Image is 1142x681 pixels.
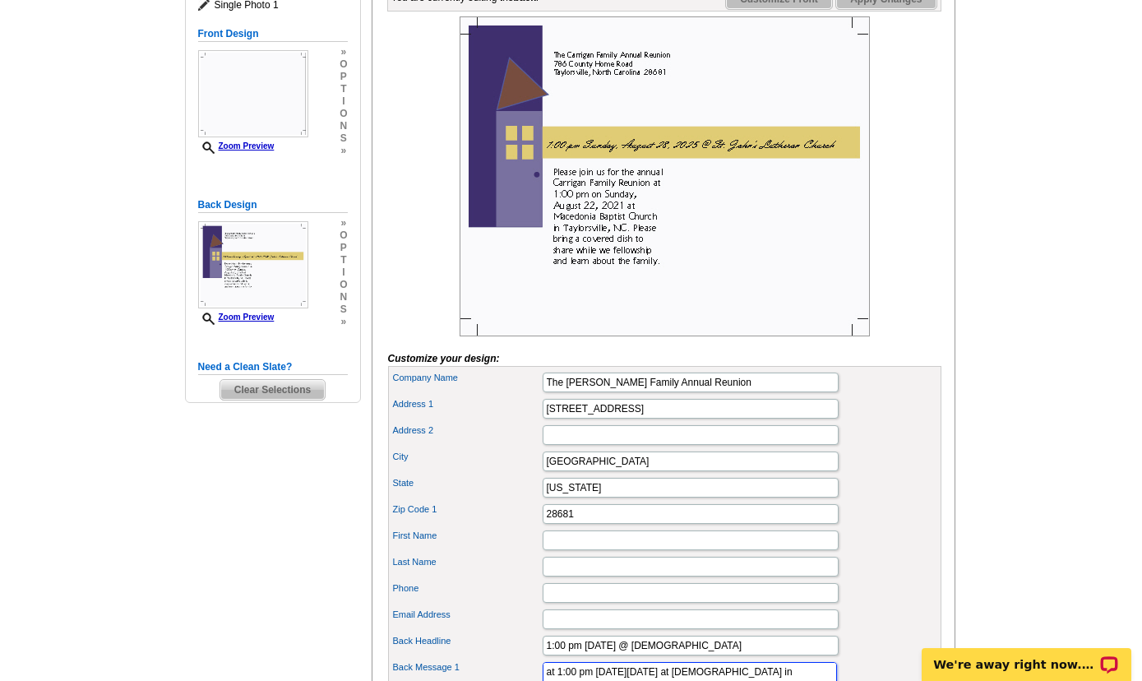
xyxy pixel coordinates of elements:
label: State [393,476,541,490]
span: t [340,83,347,95]
label: Address 1 [393,397,541,411]
label: Last Name [393,555,541,569]
span: » [340,217,347,229]
img: Z18892749_00001_2.jpg [198,221,308,308]
span: i [340,95,347,108]
label: Back Headline [393,634,541,648]
h5: Front Design [198,26,348,42]
span: Clear Selections [220,380,325,400]
span: o [340,229,347,242]
span: n [340,291,347,303]
span: i [340,266,347,279]
span: t [340,254,347,266]
i: Customize your design: [388,353,500,364]
span: p [340,242,347,254]
span: » [340,316,347,328]
h5: Need a Clean Slate? [198,359,348,375]
label: City [393,450,541,464]
span: » [340,46,347,58]
label: Email Address [393,608,541,622]
span: o [340,108,347,120]
img: Z18892749_00001_1.jpg [198,50,308,137]
h5: Back Design [198,197,348,213]
span: o [340,279,347,291]
a: Zoom Preview [198,141,275,151]
span: p [340,71,347,83]
span: o [340,58,347,71]
img: Z18892749_00001_2.jpg [460,16,870,336]
span: » [340,145,347,157]
label: Back Message 1 [393,660,541,674]
a: Zoom Preview [198,313,275,322]
label: Company Name [393,371,541,385]
span: n [340,120,347,132]
label: Phone [393,581,541,595]
span: s [340,303,347,316]
label: First Name [393,529,541,543]
label: Address 2 [393,424,541,438]
iframe: LiveChat chat widget [911,629,1142,681]
span: s [340,132,347,145]
label: Zip Code 1 [393,503,541,517]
